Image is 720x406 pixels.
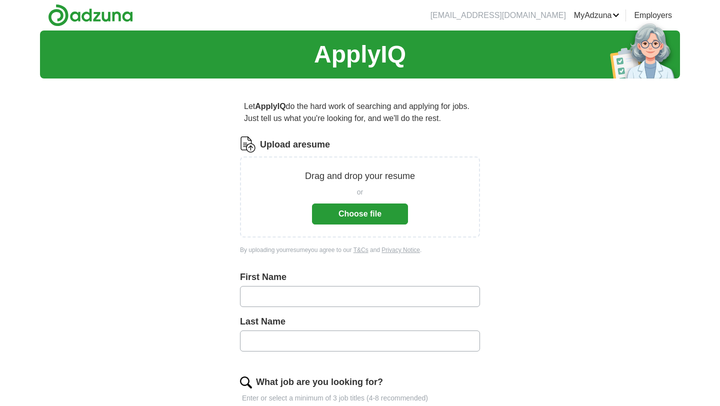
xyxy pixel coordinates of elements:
label: Upload a resume [260,138,330,151]
h1: ApplyIQ [314,36,406,72]
img: search.png [240,376,252,388]
label: First Name [240,270,480,284]
button: Choose file [312,203,408,224]
span: or [357,187,363,197]
img: Adzuna logo [48,4,133,26]
a: Employers [634,9,672,21]
a: MyAdzuna [574,9,620,21]
a: Privacy Notice [381,246,420,253]
label: Last Name [240,315,480,328]
a: T&Cs [353,246,368,253]
div: By uploading your resume you agree to our and . [240,245,480,254]
img: CV Icon [240,136,256,152]
p: Let do the hard work of searching and applying for jobs. Just tell us what you're looking for, an... [240,96,480,128]
p: Enter or select a minimum of 3 job titles (4-8 recommended) [240,393,480,403]
strong: ApplyIQ [255,102,285,110]
p: Drag and drop your resume [305,169,415,183]
label: What job are you looking for? [256,375,383,389]
li: [EMAIL_ADDRESS][DOMAIN_NAME] [430,9,566,21]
